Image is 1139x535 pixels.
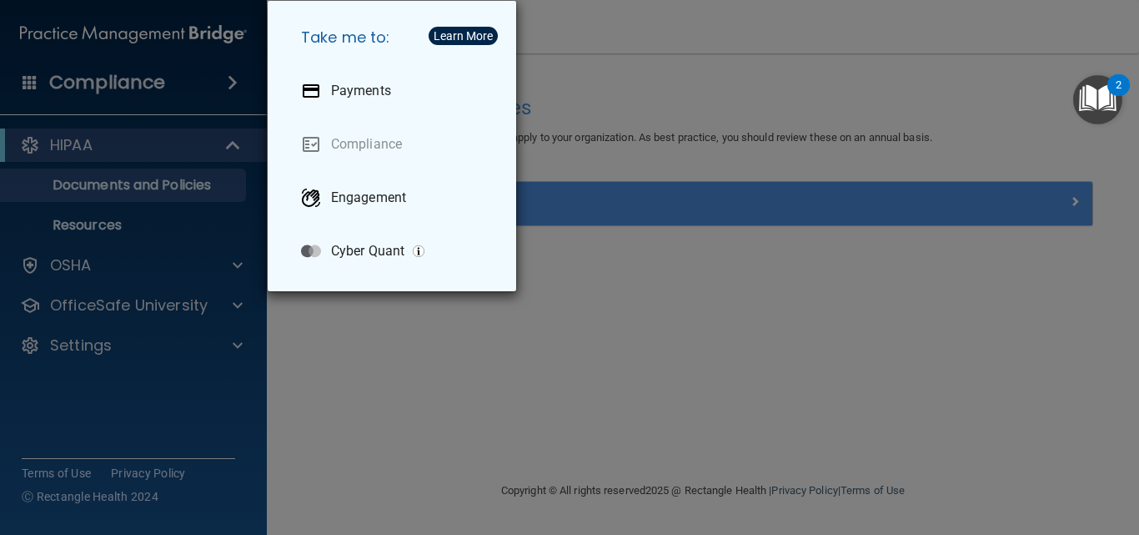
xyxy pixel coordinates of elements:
[331,189,406,206] p: Engagement
[429,27,498,45] button: Learn More
[288,14,503,61] h5: Take me to:
[288,174,503,221] a: Engagement
[288,68,503,114] a: Payments
[1073,75,1122,124] button: Open Resource Center, 2 new notifications
[1116,85,1121,107] div: 2
[434,30,493,42] div: Learn More
[288,121,503,168] a: Compliance
[288,228,503,275] a: Cyber Quant
[331,83,391,99] p: Payments
[331,243,404,260] p: Cyber Quant
[850,416,1119,483] iframe: Drift Widget Chat Controller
